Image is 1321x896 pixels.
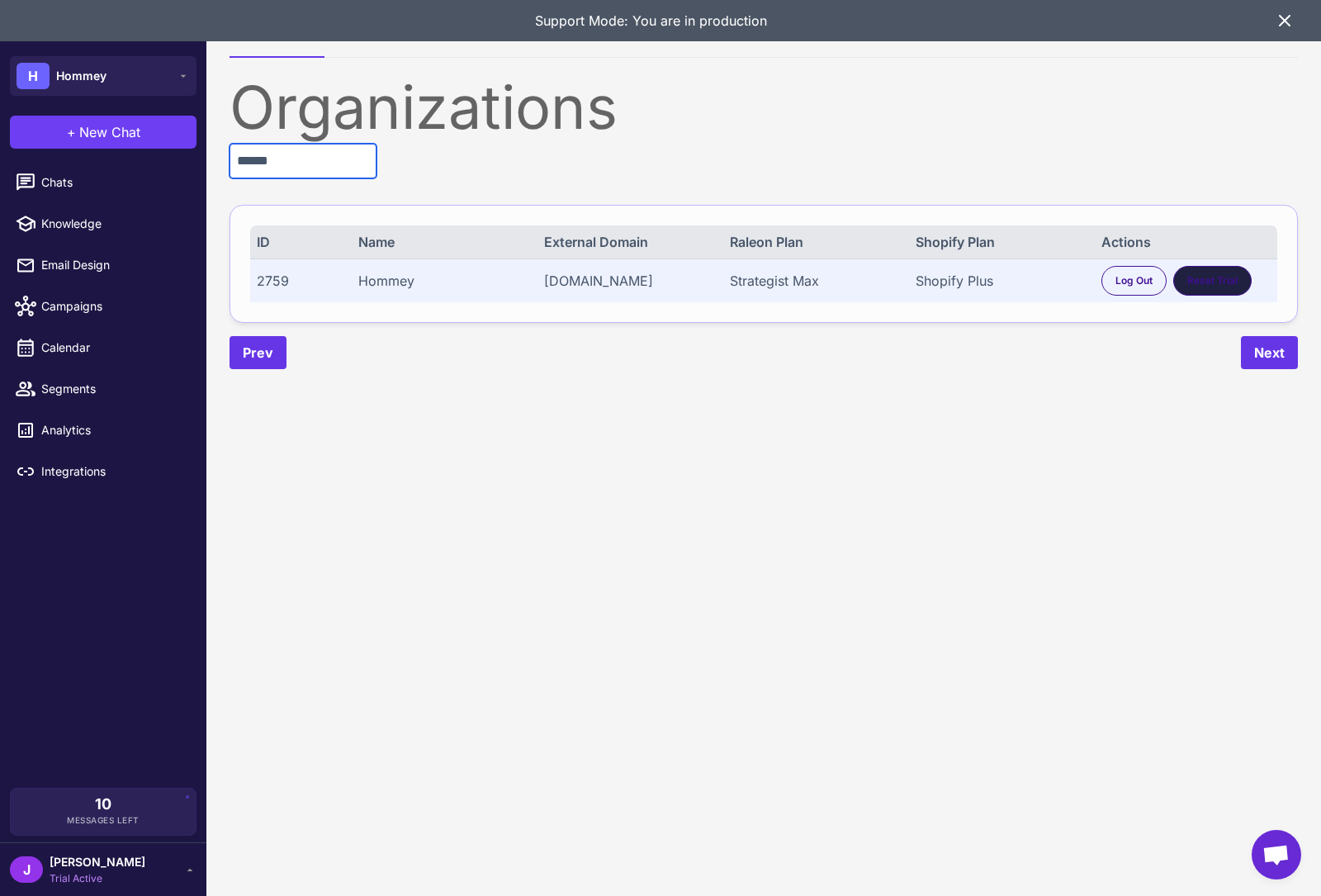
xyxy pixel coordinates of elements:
[7,454,200,489] a: Integrations
[544,232,713,252] div: External Domain
[544,271,713,291] div: [DOMAIN_NAME]
[1115,273,1153,288] span: Log Out
[41,297,187,315] span: Campaigns
[1241,336,1298,369] button: Next
[1252,830,1301,879] div: Open chat
[730,232,899,252] div: Raleon Plan
[257,232,341,252] div: ID
[358,232,528,252] div: Name
[358,271,528,291] div: Hommey
[41,380,187,398] span: Segments
[916,232,1085,252] div: Shopify Plan
[79,122,140,142] span: New Chat
[67,814,140,827] span: Messages Left
[916,271,1085,291] div: Shopify Plus
[41,256,187,274] span: Email Design
[10,116,196,149] button: +New Chat
[230,336,286,369] button: Prev
[10,56,196,96] button: HHommey
[1187,273,1238,288] span: Reset Trial
[7,413,200,448] a: Analytics
[41,462,187,481] span: Integrations
[50,871,145,886] span: Trial Active
[50,853,145,871] span: [PERSON_NAME]
[257,271,341,291] div: 2759
[10,856,43,883] div: J
[730,271,899,291] div: Strategist Max
[56,67,107,85] span: Hommey
[41,339,187,357] span: Calendar
[67,122,76,142] span: +
[41,215,187,233] span: Knowledge
[41,421,187,439] span: Analytics
[7,372,200,406] a: Segments
[17,63,50,89] div: H
[1101,232,1271,252] div: Actions
[7,165,200,200] a: Chats
[7,248,200,282] a: Email Design
[230,78,1298,137] div: Organizations
[7,330,200,365] a: Calendar
[41,173,187,192] span: Chats
[95,797,111,812] span: 10
[7,206,200,241] a: Knowledge
[7,289,200,324] a: Campaigns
